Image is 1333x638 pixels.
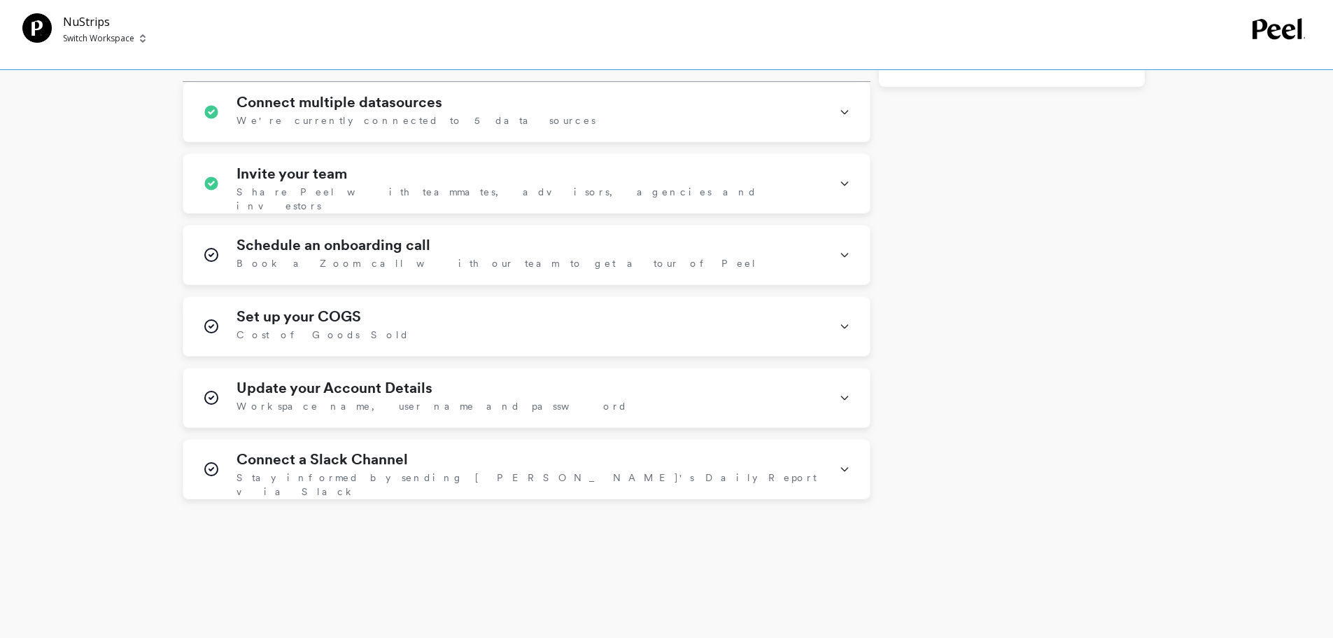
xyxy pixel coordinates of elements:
[22,13,52,43] img: Team Profile
[237,451,408,468] h1: Connect a Slack Channel
[237,113,595,127] span: We're currently connected to 5 data sources
[237,165,347,182] h1: Invite your team
[237,471,822,499] span: Stay informed by sending [PERSON_NAME]'s Daily Report via Slack
[63,33,134,44] p: Switch Workspace
[237,308,361,325] h1: Set up your COGS
[237,94,442,111] h1: Connect multiple datasources
[237,185,822,213] span: Share Peel with teammates, advisors, agencies and investors
[237,237,430,254] h1: Schedule an onboarding call
[237,399,628,413] span: Workspace name, user name and password
[63,13,146,30] p: NuStrips
[237,380,432,396] h1: Update your Account Details
[237,256,757,270] span: Book a Zoom call with our team to get a tour of Peel
[140,33,146,44] img: picker
[237,328,409,342] span: Cost of Goods Sold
